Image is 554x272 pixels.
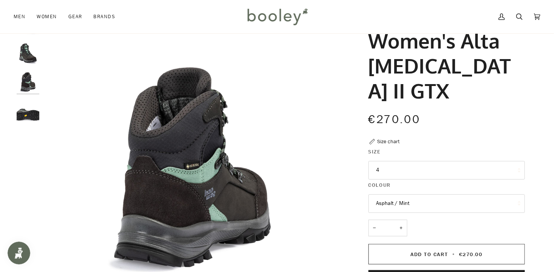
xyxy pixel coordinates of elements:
span: • [450,251,457,258]
input: Quantity [368,220,407,237]
span: Women [37,13,57,20]
img: Hanwag Women's Alta Bunion II GTX Asphalt / Mint - Booley Galway [17,99,39,122]
div: Size chart [378,138,400,145]
span: Add to Cart [410,251,448,258]
button: Asphalt / Mint [368,194,525,213]
span: Size [368,148,381,156]
img: Hanwag Women's Alta Bunion II GTX Asphalt / Mint - Booley Galway [17,41,39,64]
img: Hanwag Women's Alta Bunion II GTX Asphalt / Mint - Booley Galway [17,70,39,93]
button: Add to Cart • €270.00 [368,244,525,264]
button: + [395,220,407,237]
button: 4 [368,161,525,180]
iframe: Button to open loyalty program pop-up [8,242,30,264]
img: Booley [244,6,310,28]
button: − [368,220,381,237]
h1: Women's Alta [MEDICAL_DATA] II GTX [368,28,519,103]
span: €270.00 [368,112,421,127]
span: €270.00 [459,251,483,258]
span: Brands [93,13,115,20]
span: Colour [368,181,391,189]
span: Men [14,13,25,20]
span: Gear [68,13,82,20]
